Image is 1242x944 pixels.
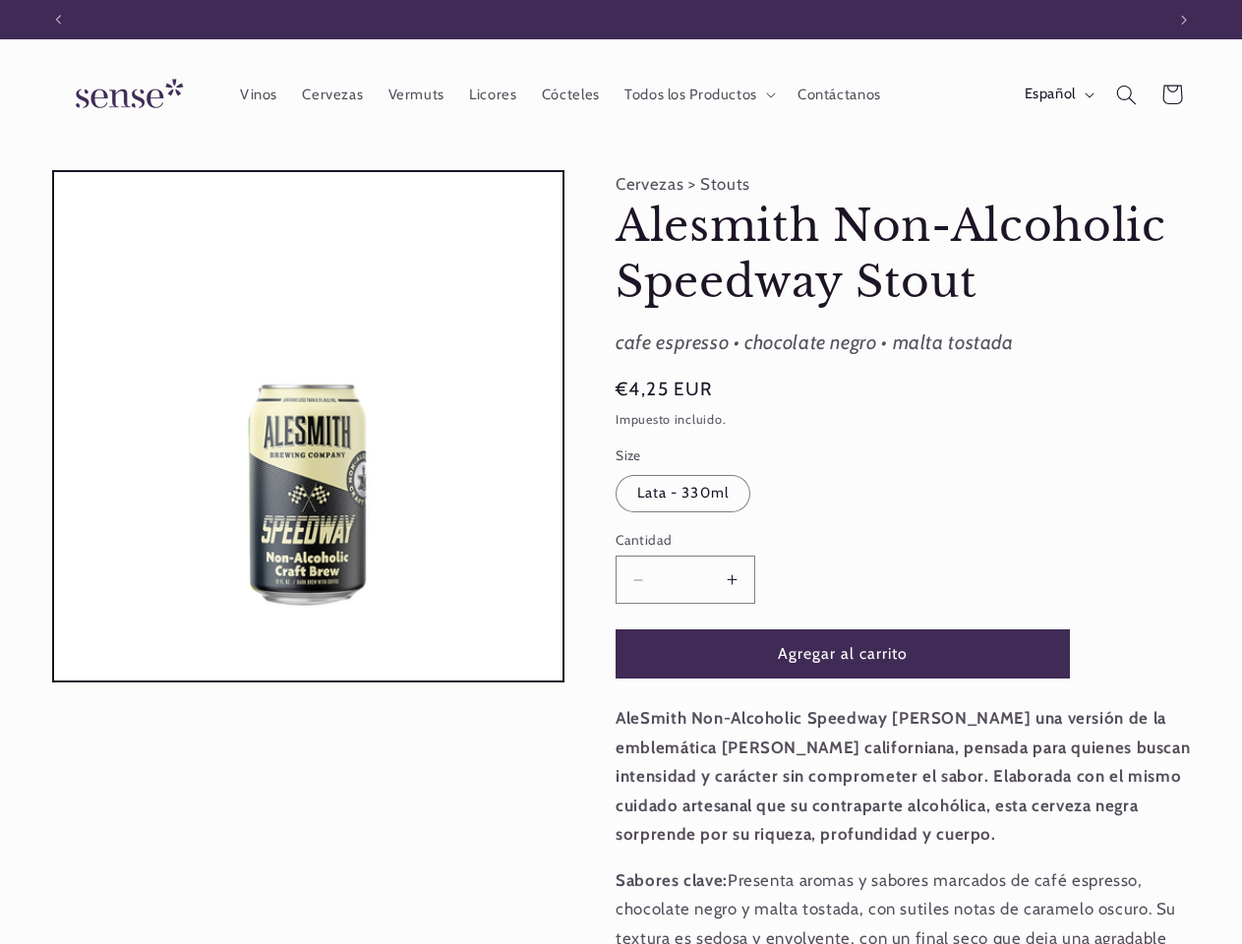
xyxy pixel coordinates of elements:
[290,73,376,116] a: Cervezas
[542,86,600,104] span: Cócteles
[302,86,363,104] span: Cervezas
[616,530,1070,550] label: Cantidad
[376,73,457,116] a: Vermuts
[616,410,1190,431] div: Impuesto incluido.
[616,376,712,403] span: €4,25 EUR
[529,73,612,116] a: Cócteles
[785,73,893,116] a: Contáctanos
[616,708,1190,844] strong: AleSmith Non-Alcoholic Speedway [PERSON_NAME] una versión de la emblemática [PERSON_NAME] califor...
[1012,75,1103,114] button: Español
[388,86,444,104] span: Vermuts
[616,475,750,512] label: Lata - 330ml
[612,73,785,116] summary: Todos los Productos
[1103,72,1149,117] summary: Búsqueda
[616,325,1190,361] div: cafe espresso • chocolate negro • malta tostada
[616,870,728,890] strong: Sabores clave:
[616,445,643,465] legend: Size
[616,199,1190,310] h1: Alesmith Non-Alcoholic Speedway Stout
[616,629,1070,678] button: Agregar al carrito
[227,73,289,116] a: Vinos
[624,86,757,104] span: Todos los Productos
[1025,84,1076,105] span: Español
[469,86,516,104] span: Licores
[457,73,530,116] a: Licores
[798,86,881,104] span: Contáctanos
[44,59,207,131] a: Sense
[52,170,564,682] media-gallery: Visor de la galería
[52,67,200,123] img: Sense
[240,86,277,104] span: Vinos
